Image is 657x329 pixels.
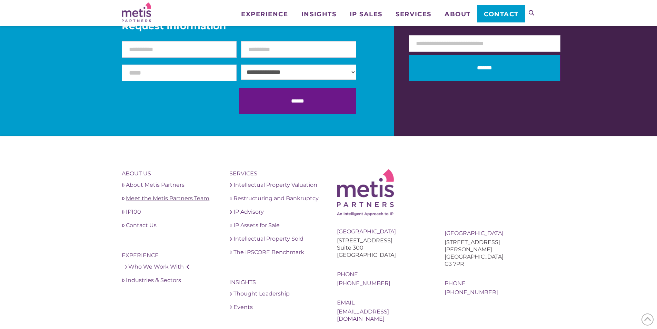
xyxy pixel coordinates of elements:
a: About Metis Partners [122,181,213,189]
iframe: reCAPTCHA [122,88,227,115]
img: Metis Logo [337,169,394,216]
span: Experience [241,11,288,17]
div: [GEOGRAPHIC_DATA] [445,230,536,237]
span: Insights [301,11,336,17]
div: [GEOGRAPHIC_DATA] [337,228,428,235]
span: Services [396,11,431,17]
div: Email [337,299,428,306]
div: G3 7PR [445,260,536,268]
a: Industries & Sectors [122,276,213,284]
span: Back to Top [641,313,654,326]
a: Meet the Metis Partners Team [122,194,213,203]
div: Suite 300 [337,244,428,251]
a: Intellectual Property Valuation [229,181,320,189]
div: [GEOGRAPHIC_DATA] [445,253,536,260]
span: Contact [484,11,519,17]
div: [STREET_ADDRESS][PERSON_NAME] [445,239,536,253]
a: [EMAIL_ADDRESS][DOMAIN_NAME] [337,308,389,322]
a: Events [229,303,320,311]
a: Contact Us [122,221,213,230]
a: The IPSCORE Benchmark [229,248,320,257]
h4: Experience [122,251,213,260]
a: IP100 [122,208,213,216]
img: Metis Partners [122,2,151,22]
h4: Services [229,169,320,178]
a: Who We Work With [122,263,213,271]
a: Contact [477,5,525,22]
h4: Insights [229,278,320,287]
div: Phone [337,271,428,278]
a: Intellectual Property Sold [229,235,320,243]
span: About [445,11,471,17]
a: IP Advisory [229,208,320,216]
div: [GEOGRAPHIC_DATA] [337,251,428,259]
a: Restructuring and Bankruptcy [229,194,320,203]
h4: About Us [122,169,213,178]
a: IP Assets for Sale [229,221,320,230]
div: [STREET_ADDRESS] [337,237,428,244]
div: Phone [445,280,536,287]
span: IP Sales [350,11,382,17]
a: Thought Leadership [229,290,320,298]
a: [PHONE_NUMBER] [445,289,498,296]
a: [PHONE_NUMBER] [337,280,390,287]
span: Request Information [122,21,356,31]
